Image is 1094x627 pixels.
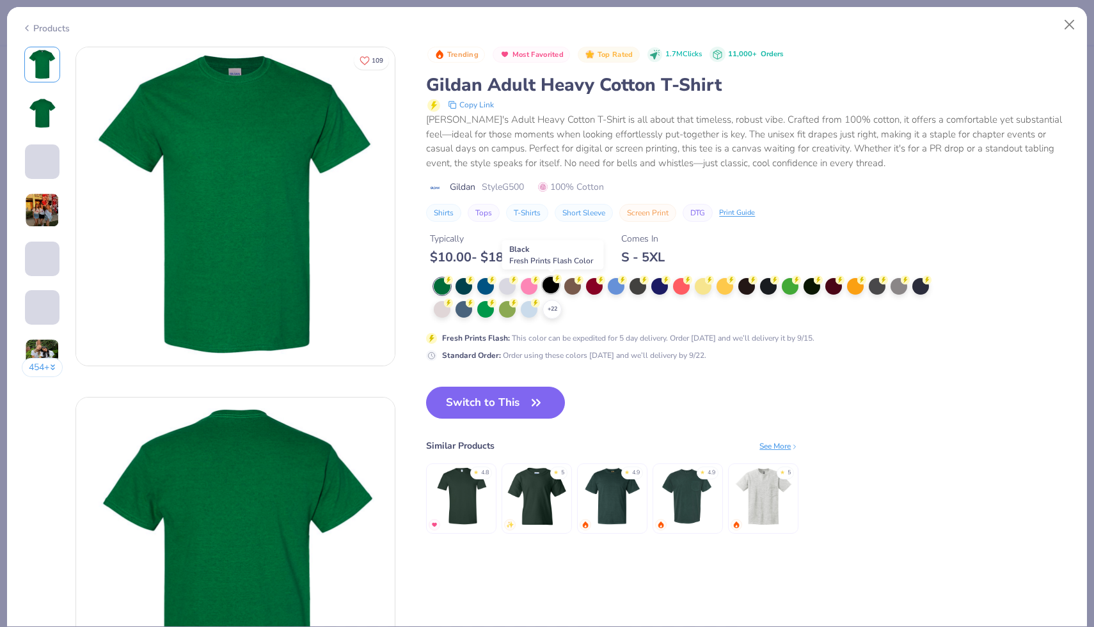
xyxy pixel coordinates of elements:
[512,51,564,58] span: Most Favorited
[473,468,479,474] div: ★
[481,468,489,477] div: 4.8
[426,439,495,453] div: Similar Products
[683,204,713,222] button: DTG
[582,466,643,527] img: Comfort Colors Adult Heavyweight T-Shirt
[621,249,665,265] div: S - 5XL
[700,468,705,474] div: ★
[582,521,589,529] img: trending.gif
[431,466,492,527] img: Gildan Adult Softstyle 4.5 Oz. T-Shirt
[500,49,510,59] img: Most Favorited sort
[619,204,676,222] button: Screen Print
[426,112,1072,170] div: [PERSON_NAME]'s Adult Heavy Cotton T-Shirt is all about that timeless, robust vibe. Crafted from ...
[506,204,548,222] button: T-Shirts
[578,47,639,63] button: Badge Button
[372,58,383,64] span: 109
[427,47,485,63] button: Badge Button
[442,350,501,360] strong: Standard Order :
[780,468,785,474] div: ★
[25,339,59,373] img: User generated content
[22,358,63,377] button: 454+
[657,521,665,529] img: trending.gif
[442,332,814,344] div: This color can be expedited for 5 day delivery. Order [DATE] and we’ll delivery it by 9/15.
[598,51,633,58] span: Top Rated
[468,204,500,222] button: Tops
[585,49,595,59] img: Top Rated sort
[538,180,604,194] span: 100% Cotton
[482,180,524,194] span: Style G500
[442,350,706,361] div: Order using these colors [DATE] and we’ll delivery by 9/22.
[25,276,27,311] img: User generated content
[426,73,1072,97] div: Gildan Adult Heavy Cotton T-Shirt
[493,47,570,63] button: Badge Button
[76,47,395,366] img: Front
[447,51,479,58] span: Trending
[728,49,783,60] div: 11,000+
[761,49,783,59] span: Orders
[553,468,559,474] div: ★
[733,466,794,527] img: Gildan Adult Ultra Cotton 6 Oz. Pocket T-Shirt
[426,387,565,419] button: Switch to This
[759,440,798,452] div: See More
[708,468,715,477] div: 4.9
[719,208,755,219] div: Print Guide
[25,193,59,228] img: User generated content
[502,240,604,270] div: Black
[444,97,498,112] button: copy to clipboard
[509,256,593,266] span: Fresh Prints Flash Color
[27,98,58,128] img: Back
[354,51,389,70] button: Like
[658,466,718,527] img: Comfort Colors Adult Heavyweight RS Pocket T-Shirt
[430,249,535,265] div: $ 10.00 - $ 18.00
[27,49,58,80] img: Front
[507,466,567,527] img: Gildan Youth Heavy Cotton 5.3 Oz. T-Shirt
[665,49,702,60] span: 1.7M Clicks
[555,204,613,222] button: Short Sleeve
[434,49,445,59] img: Trending sort
[442,333,510,343] strong: Fresh Prints Flash :
[733,521,740,529] img: trending.gif
[788,468,791,477] div: 5
[621,232,665,245] div: Comes In
[431,521,438,529] img: MostFav.gif
[426,183,443,193] img: brand logo
[548,305,557,314] span: + 22
[450,180,475,194] span: Gildan
[561,468,564,477] div: 5
[430,232,535,245] div: Typically
[1058,13,1082,37] button: Close
[426,204,461,222] button: Shirts
[25,325,27,359] img: User generated content
[506,521,514,529] img: newest.gif
[632,468,640,477] div: 4.9
[25,179,27,213] img: User generated content
[624,468,630,474] div: ★
[22,22,70,35] div: Products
